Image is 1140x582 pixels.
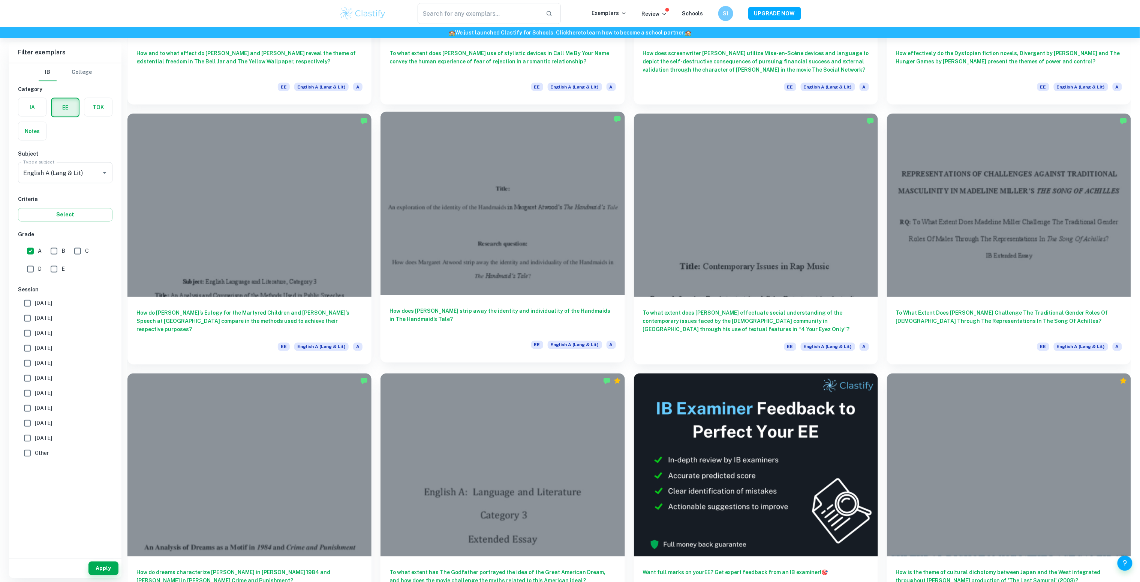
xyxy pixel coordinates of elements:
h6: Subject [18,150,112,158]
span: [DATE] [35,359,52,367]
button: Apply [88,562,118,575]
span: English A (Lang & Lit) [294,83,349,91]
button: EE [52,99,79,117]
span: A [860,83,869,91]
label: Type a subject [23,159,54,165]
span: 🎯 [822,570,828,576]
a: How does [PERSON_NAME] strip away the identity and individuality of the Handmaids in The Handmaid... [380,114,625,364]
button: IA [18,98,46,116]
span: EE [531,83,543,91]
span: English A (Lang & Lit) [548,83,602,91]
img: Marked [1120,117,1127,125]
span: A [1113,343,1122,351]
span: EE [784,343,796,351]
h6: Session [18,286,112,294]
a: To What Extent Does [PERSON_NAME] Challenge The Traditional Gender Roles Of [DEMOGRAPHIC_DATA] Th... [887,114,1131,364]
h6: To what extent does [PERSON_NAME] effectuate social understanding of the contemporary issues face... [643,309,869,334]
img: Marked [360,377,368,385]
img: Marked [603,377,611,385]
span: English A (Lang & Lit) [548,341,602,349]
span: [DATE] [35,389,52,397]
img: Marked [614,115,621,123]
span: A [1113,83,1122,91]
a: How do [PERSON_NAME]’s Eulogy for the Martyred Children and [PERSON_NAME]’s Speech at [GEOGRAPHIC... [127,114,372,364]
span: A [607,341,616,349]
span: [DATE] [35,419,52,427]
h6: How and to what effect do [PERSON_NAME] and [PERSON_NAME] reveal the theme of existential freedom... [136,49,363,74]
h6: How does screenwriter [PERSON_NAME] utilize Mise-en-Scène devices and language to depict the self... [643,49,869,74]
span: [DATE] [35,374,52,382]
span: A [860,343,869,351]
h6: How do [PERSON_NAME]’s Eulogy for the Martyred Children and [PERSON_NAME]’s Speech at [GEOGRAPHIC... [136,309,363,334]
h6: We just launched Clastify for Schools. Click to learn how to become a school partner. [1,28,1139,37]
span: E [61,265,65,273]
span: A [38,247,42,255]
img: Thumbnail [634,373,878,556]
div: Premium [614,377,621,385]
img: Marked [867,117,874,125]
span: EE [531,341,543,349]
img: Clastify logo [339,6,387,21]
span: [DATE] [35,434,52,442]
span: D [38,265,42,273]
p: Exemplars [592,9,627,17]
h6: How effectively do the Dystopian fiction novels, Divergent by [PERSON_NAME] and The Hunger Games ... [896,49,1122,74]
span: English A (Lang & Lit) [294,343,349,351]
span: EE [784,83,796,91]
span: EE [1037,343,1049,351]
button: Notes [18,122,46,140]
h6: Filter exemplars [9,42,121,63]
span: A [353,343,363,351]
h6: S1 [721,9,730,18]
div: Filter type choice [39,63,92,81]
input: Search for any exemplars... [418,3,540,24]
button: TOK [84,98,112,116]
h6: Category [18,85,112,93]
span: EE [278,343,290,351]
p: Review [642,10,667,18]
span: [DATE] [35,299,52,307]
span: A [353,83,363,91]
span: [DATE] [35,404,52,412]
span: [DATE] [35,329,52,337]
h6: To What Extent Does [PERSON_NAME] Challenge The Traditional Gender Roles Of [DEMOGRAPHIC_DATA] Th... [896,309,1122,334]
img: Marked [360,117,368,125]
h6: To what extent does [PERSON_NAME] use of stylistic devices in Call Me By Your Name convey the hum... [389,49,616,74]
span: 🏫 [449,30,455,36]
span: [DATE] [35,314,52,322]
div: Premium [1120,377,1127,385]
span: EE [1037,83,1049,91]
h6: Grade [18,231,112,239]
a: here [569,30,581,36]
span: English A (Lang & Lit) [801,83,855,91]
a: Schools [682,10,703,16]
span: EE [278,83,290,91]
a: To what extent does [PERSON_NAME] effectuate social understanding of the contemporary issues face... [634,114,878,364]
span: C [85,247,89,255]
span: English A (Lang & Lit) [801,343,855,351]
button: S1 [718,6,733,21]
span: English A (Lang & Lit) [1054,83,1108,91]
span: English A (Lang & Lit) [1054,343,1108,351]
button: College [72,63,92,81]
span: 🏫 [685,30,691,36]
h6: Criteria [18,195,112,204]
span: [DATE] [35,344,52,352]
button: Select [18,208,112,222]
button: Open [99,168,110,178]
span: Other [35,449,49,457]
button: IB [39,63,57,81]
span: B [61,247,65,255]
span: A [607,83,616,91]
button: UPGRADE NOW [748,7,801,20]
button: Help and Feedback [1118,556,1133,571]
h6: How does [PERSON_NAME] strip away the identity and individuality of the Handmaids in The Handmaid... [389,307,616,332]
